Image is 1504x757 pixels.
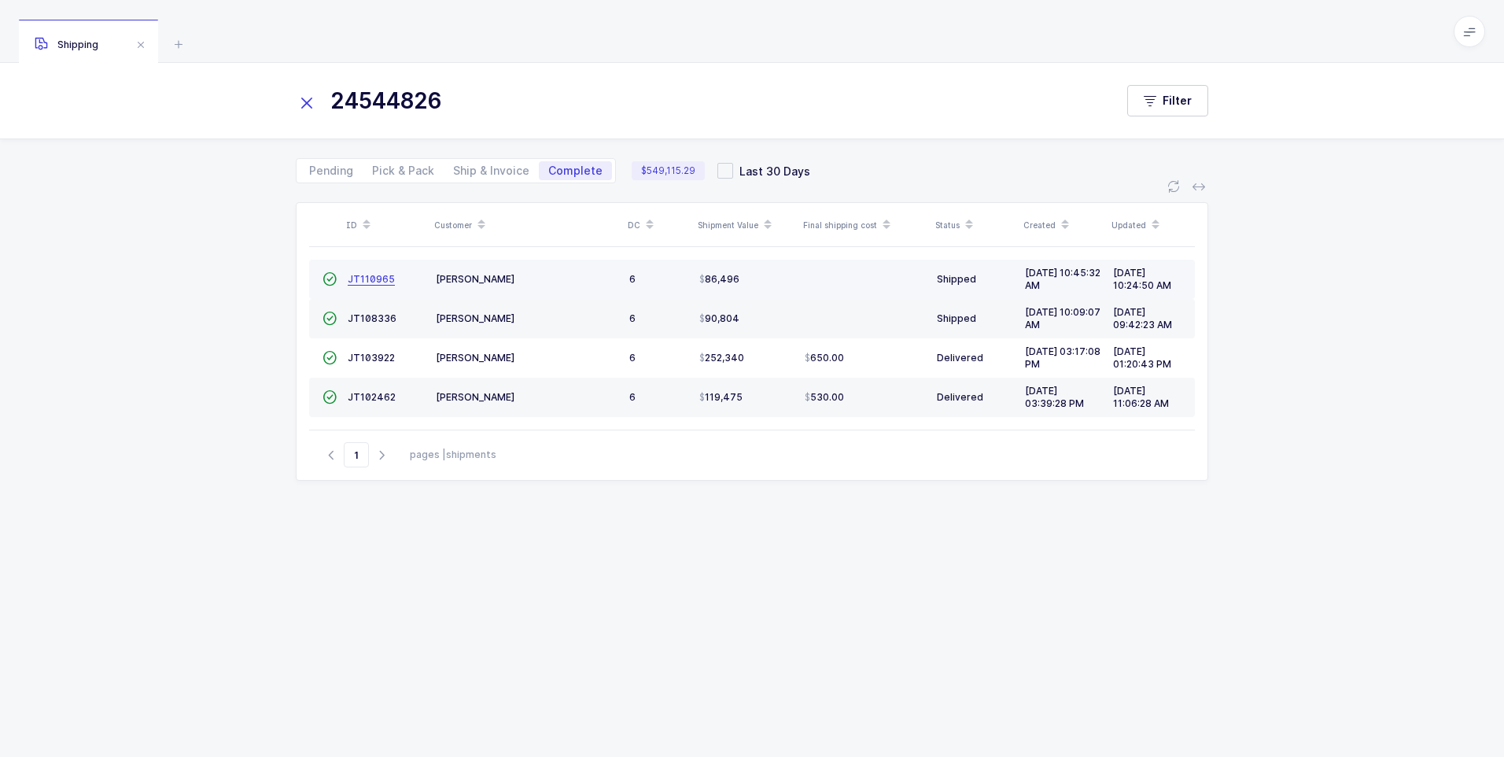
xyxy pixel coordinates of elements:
span: [DATE] 09:42:23 AM [1113,306,1172,330]
span: Last 30 Days [733,164,810,179]
span: [DATE] 01:20:43 PM [1113,345,1171,370]
div: Final shipping cost [803,212,926,238]
span: 86,496 [699,273,739,286]
span:  [323,312,337,324]
span:  [323,273,337,285]
span: 6 [629,312,636,324]
span: 530.00 [805,391,844,404]
span: JT102462 [348,391,396,403]
div: pages | shipments [410,448,496,462]
div: Delivered [937,391,1012,404]
span: 6 [629,352,636,364]
span:  [323,352,337,364]
button: Filter [1127,85,1208,116]
div: Shipped [937,312,1012,325]
span: [DATE] 10:45:32 AM [1025,267,1100,291]
span: [DATE] 10:09:07 AM [1025,306,1100,330]
div: Shipped [937,273,1012,286]
span: JT103922 [348,352,395,364]
span: [PERSON_NAME] [436,273,514,285]
span: 6 [629,391,636,403]
span: JT110965 [348,273,395,285]
span:  [323,391,337,403]
span: [DATE] 03:39:28 PM [1025,385,1084,409]
div: Updated [1111,212,1190,238]
input: Search for Shipments... [296,82,1096,120]
span: [DATE] 11:06:28 AM [1113,385,1169,409]
span: 6 [629,273,636,285]
span: Shipping [35,39,98,50]
span: 650.00 [805,352,844,364]
div: Status [935,212,1014,238]
span: JT108336 [348,312,396,324]
span: $549,115.29 [632,161,705,180]
span: 90,804 [699,312,739,325]
span: Complete [548,165,603,176]
span: Pending [309,165,353,176]
span: [DATE] 03:17:08 PM [1025,345,1100,370]
span: 252,340 [699,352,744,364]
span: [DATE] 10:24:50 AM [1113,267,1171,291]
div: Shipment Value [698,212,794,238]
div: ID [346,212,425,238]
div: DC [628,212,688,238]
div: Customer [434,212,618,238]
div: Created [1023,212,1102,238]
span: Pick & Pack [372,165,434,176]
span: Go to [344,442,369,467]
span: [PERSON_NAME] [436,352,514,364]
span: Filter [1163,93,1192,109]
span: Ship & Invoice [453,165,529,176]
div: Delivered [937,352,1012,364]
span: [PERSON_NAME] [436,312,514,324]
span: 119,475 [699,391,743,404]
span: [PERSON_NAME] [436,391,514,403]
